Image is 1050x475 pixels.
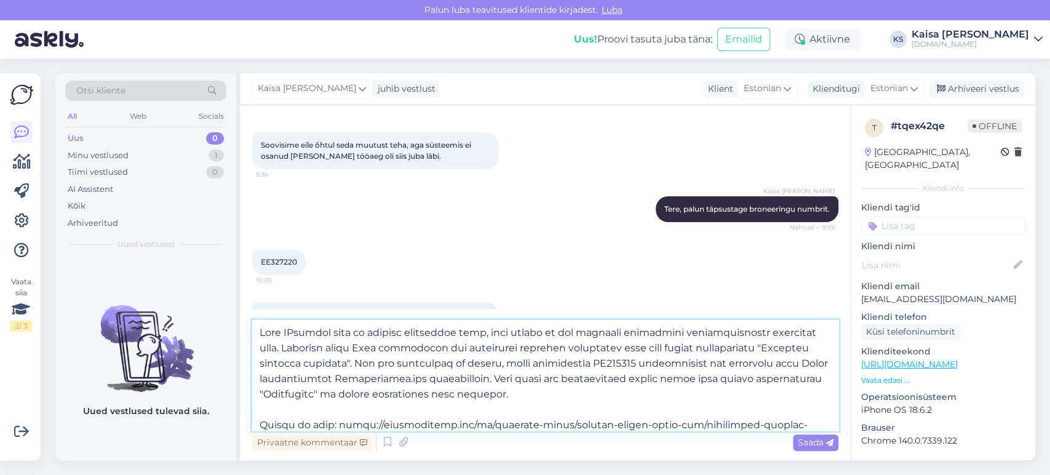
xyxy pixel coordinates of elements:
[10,83,33,106] img: Askly Logo
[261,140,473,161] span: Soovisime eile õhtul seda muutust teha, aga süsteemis ei osanud [PERSON_NAME] tööaeg oli siis jub...
[717,28,770,51] button: Emailid
[258,82,356,95] span: Kaisa [PERSON_NAME]
[373,82,436,95] div: juhib vestlust
[68,200,86,212] div: Kõik
[703,82,733,95] div: Klient
[68,166,128,178] div: Tiimi vestlused
[196,108,226,124] div: Socials
[861,280,1025,293] p: Kliendi email
[256,276,302,285] span: 10:05
[76,84,125,97] span: Otsi kliente
[68,150,129,162] div: Minu vestlused
[929,81,1024,97] div: Arhiveeri vestlus
[808,82,860,95] div: Klienditugi
[861,434,1025,447] p: Chrome 140.0.7339.122
[574,32,712,47] div: Proovi tasuta juba täna:
[55,283,236,394] img: No chats
[68,183,113,196] div: AI Assistent
[872,123,877,132] span: t
[912,39,1029,49] div: [DOMAIN_NAME]
[117,239,175,250] span: Uued vestlused
[209,150,224,162] div: 1
[261,257,297,266] span: EE327220
[912,30,1043,49] a: Kaisa [PERSON_NAME][DOMAIN_NAME]
[206,132,224,145] div: 0
[862,258,1011,272] input: Lisa nimi
[785,28,860,50] div: Aktiivne
[861,240,1025,253] p: Kliendi nimi
[861,293,1025,306] p: [EMAIL_ADDRESS][DOMAIN_NAME]
[861,183,1025,194] div: Kliendi info
[861,391,1025,404] p: Operatsioonisüsteem
[598,4,626,15] span: Luba
[83,405,209,418] p: Uued vestlused tulevad siia.
[861,404,1025,417] p: iPhone OS 18.6.2
[861,359,958,370] a: [URL][DOMAIN_NAME]
[664,204,830,214] span: Tere, palun täpsustage broneeringu numbrit.
[789,223,835,232] span: Nähtud ✓ 9:59
[68,132,84,145] div: Uus
[891,119,968,134] div: # tqex42qe
[10,276,32,332] div: Vaata siia
[65,108,79,124] div: All
[252,434,372,451] div: Privaatne kommentaar
[127,108,149,124] div: Web
[861,324,960,340] div: Küsi telefoninumbrit
[870,82,908,95] span: Estonian
[865,146,1001,172] div: [GEOGRAPHIC_DATA], [GEOGRAPHIC_DATA]
[68,217,118,230] div: Arhiveeritud
[763,186,835,196] span: Kaisa [PERSON_NAME]
[861,217,1025,235] input: Lisa tag
[256,170,302,179] span: 9:36
[744,82,781,95] span: Estonian
[861,421,1025,434] p: Brauser
[861,375,1025,386] p: Vaata edasi ...
[252,320,838,431] textarea: Lore IPsumdol sita co adipisc elitseddoe temp, inci utlabo et dol magnaali enimadmini veniamquisn...
[861,345,1025,358] p: Klienditeekond
[889,31,907,48] div: KS
[968,119,1022,133] span: Offline
[861,311,1025,324] p: Kliendi telefon
[10,321,32,332] div: 2 / 3
[861,201,1025,214] p: Kliendi tag'id
[912,30,1029,39] div: Kaisa [PERSON_NAME]
[574,33,597,45] b: Uus!
[861,460,1025,471] div: [PERSON_NAME]
[798,437,833,448] span: Saada
[206,166,224,178] div: 0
